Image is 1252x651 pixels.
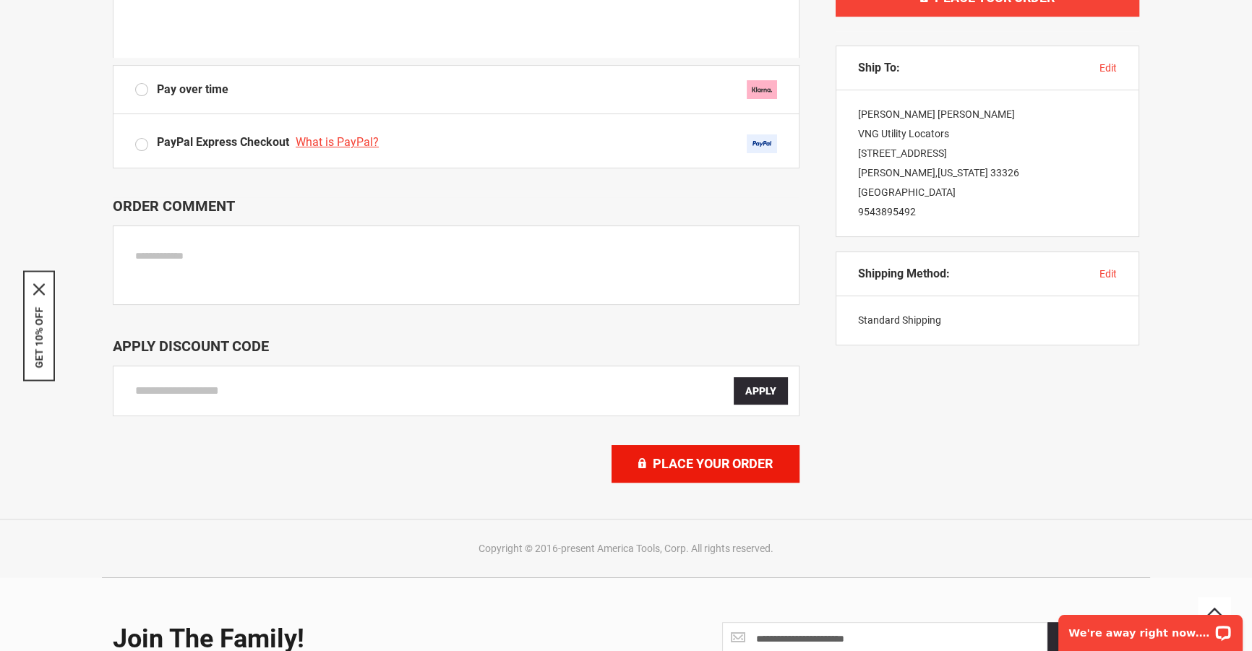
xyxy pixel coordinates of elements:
button: Apply [734,377,788,405]
span: edit [1099,268,1117,280]
img: Acceptance Mark [747,134,777,153]
a: 9543895492 [858,206,916,217]
div: Copyright © 2016-present America Tools, Corp. All rights reserved. [109,541,1143,556]
div: [PERSON_NAME] [PERSON_NAME] VNG Utility Locators [STREET_ADDRESS] [PERSON_NAME] , 33326 [GEOGRAPH... [836,90,1139,236]
span: What is PayPal? [296,135,379,149]
p: Order Comment [113,197,799,215]
img: klarna.svg [747,80,777,99]
span: Shipping Method: [858,267,950,281]
span: PayPal Express Checkout [157,135,289,149]
span: Ship To: [858,61,900,75]
button: GET 10% OFF [33,306,45,368]
span: [US_STATE] [938,167,988,178]
a: What is PayPal? [296,135,382,149]
span: Place Your Order [653,456,773,471]
span: Standard Shipping [858,314,941,326]
span: Apply Discount Code [113,337,269,355]
svg: close icon [33,283,45,295]
button: edit [1099,267,1117,281]
iframe: LiveChat chat widget [1049,605,1252,651]
button: Place Your Order [612,445,799,483]
button: Close [33,283,45,295]
span: Pay over time [157,82,228,98]
span: edit [1099,62,1117,74]
span: Apply [745,385,776,397]
button: edit [1099,61,1117,75]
